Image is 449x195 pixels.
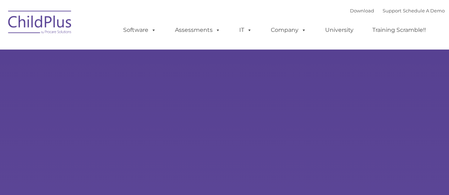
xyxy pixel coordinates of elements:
a: Training Scramble!! [365,23,433,37]
a: Assessments [168,23,228,37]
a: IT [232,23,259,37]
a: University [318,23,361,37]
a: Download [350,8,374,13]
a: Software [116,23,163,37]
a: Schedule A Demo [403,8,445,13]
a: Company [264,23,313,37]
a: Support [383,8,401,13]
img: ChildPlus by Procare Solutions [5,6,76,41]
font: | [350,8,445,13]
